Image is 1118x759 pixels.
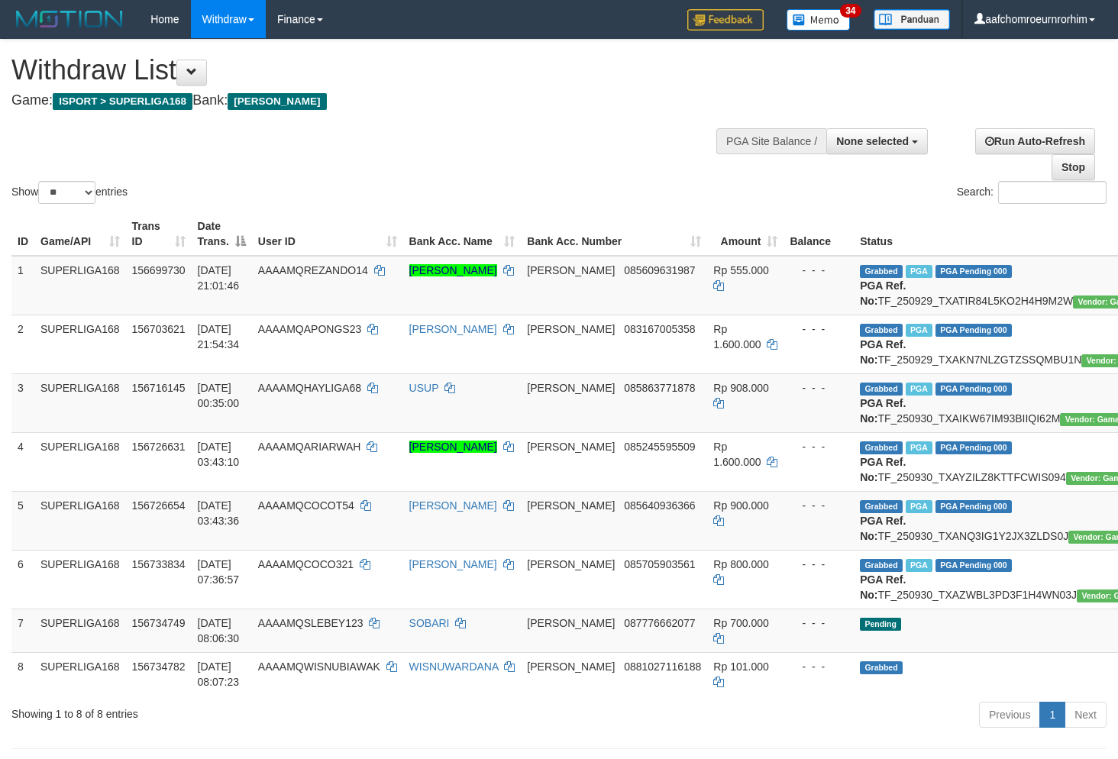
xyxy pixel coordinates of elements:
span: [DATE] 03:43:36 [198,499,240,527]
th: User ID: activate to sort column ascending [252,212,403,256]
span: [DATE] 08:07:23 [198,660,240,688]
th: ID [11,212,34,256]
span: [PERSON_NAME] [228,93,326,110]
span: PGA Pending [935,265,1012,278]
span: Rp 900.000 [713,499,768,512]
td: SUPERLIGA168 [34,256,126,315]
span: Grabbed [860,441,903,454]
div: - - - [790,321,848,337]
span: Grabbed [860,500,903,513]
b: PGA Ref. No: [860,515,906,542]
td: 6 [11,550,34,609]
td: SUPERLIGA168 [34,373,126,432]
label: Search: [957,181,1107,204]
th: Bank Acc. Number: activate to sort column ascending [521,212,707,256]
a: USUP [409,382,439,394]
b: PGA Ref. No: [860,456,906,483]
span: Rp 555.000 [713,264,768,276]
span: Rp 908.000 [713,382,768,394]
span: Pending [860,618,901,631]
span: [DATE] 07:36:57 [198,558,240,586]
div: - - - [790,380,848,396]
a: 1 [1039,702,1065,728]
div: - - - [790,615,848,631]
span: [PERSON_NAME] [527,499,615,512]
select: Showentries [38,181,95,204]
span: AAAAMQHAYLIGA68 [258,382,361,394]
img: Feedback.jpg [687,9,764,31]
span: [PERSON_NAME] [527,660,615,673]
a: WISNUWARDANA [409,660,499,673]
th: Amount: activate to sort column ascending [707,212,784,256]
div: - - - [790,439,848,454]
span: 34 [840,4,861,18]
span: [DATE] 21:01:46 [198,264,240,292]
th: Trans ID: activate to sort column ascending [126,212,192,256]
span: Marked by aafchhiseyha [906,559,932,572]
span: None selected [836,135,909,147]
span: PGA Pending [935,383,1012,396]
input: Search: [998,181,1107,204]
td: 3 [11,373,34,432]
span: AAAAMQWISNUBIAWAK [258,660,380,673]
span: 156726654 [132,499,186,512]
b: PGA Ref. No: [860,573,906,601]
div: Showing 1 to 8 of 8 entries [11,700,454,722]
span: AAAAMQCOCOT54 [258,499,354,512]
span: Copy 085245595509 to clipboard [624,441,695,453]
span: Copy 087776662077 to clipboard [624,617,695,629]
td: SUPERLIGA168 [34,609,126,652]
span: PGA Pending [935,500,1012,513]
span: Rp 700.000 [713,617,768,629]
span: Copy 085705903561 to clipboard [624,558,695,570]
span: AAAAMQREZANDO14 [258,264,368,276]
span: Rp 1.600.000 [713,441,761,468]
span: [PERSON_NAME] [527,441,615,453]
span: Marked by aafchhiseyha [906,265,932,278]
td: SUPERLIGA168 [34,652,126,696]
a: Previous [979,702,1040,728]
td: SUPERLIGA168 [34,550,126,609]
td: 4 [11,432,34,491]
div: - - - [790,263,848,278]
span: [DATE] 21:54:34 [198,323,240,350]
span: AAAAMQARIARWAH [258,441,361,453]
span: AAAAMQSLEBEY123 [258,617,364,629]
h4: Game: Bank: [11,93,730,108]
td: SUPERLIGA168 [34,432,126,491]
span: Grabbed [860,383,903,396]
span: Grabbed [860,324,903,337]
a: [PERSON_NAME] [409,558,497,570]
span: [DATE] 03:43:10 [198,441,240,468]
b: PGA Ref. No: [860,397,906,425]
td: SUPERLIGA168 [34,491,126,550]
span: Copy 0881027116188 to clipboard [624,660,701,673]
span: Copy 085609631987 to clipboard [624,264,695,276]
a: [PERSON_NAME] [409,441,497,453]
td: 7 [11,609,34,652]
label: Show entries [11,181,128,204]
b: PGA Ref. No: [860,338,906,366]
span: 156699730 [132,264,186,276]
span: AAAAMQCOCO321 [258,558,354,570]
img: MOTION_logo.png [11,8,128,31]
span: Rp 800.000 [713,558,768,570]
span: [DATE] 08:06:30 [198,617,240,644]
span: 156726631 [132,441,186,453]
span: Marked by aafchhiseyha [906,500,932,513]
button: None selected [826,128,928,154]
td: 1 [11,256,34,315]
td: 2 [11,315,34,373]
span: ISPORT > SUPERLIGA168 [53,93,192,110]
a: [PERSON_NAME] [409,499,497,512]
td: SUPERLIGA168 [34,315,126,373]
a: Next [1065,702,1107,728]
span: Copy 085640936366 to clipboard [624,499,695,512]
span: 156703621 [132,323,186,335]
span: [PERSON_NAME] [527,264,615,276]
th: Game/API: activate to sort column ascending [34,212,126,256]
img: panduan.png [874,9,950,30]
span: 156733834 [132,558,186,570]
span: Copy 083167005358 to clipboard [624,323,695,335]
img: Button%20Memo.svg [787,9,851,31]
